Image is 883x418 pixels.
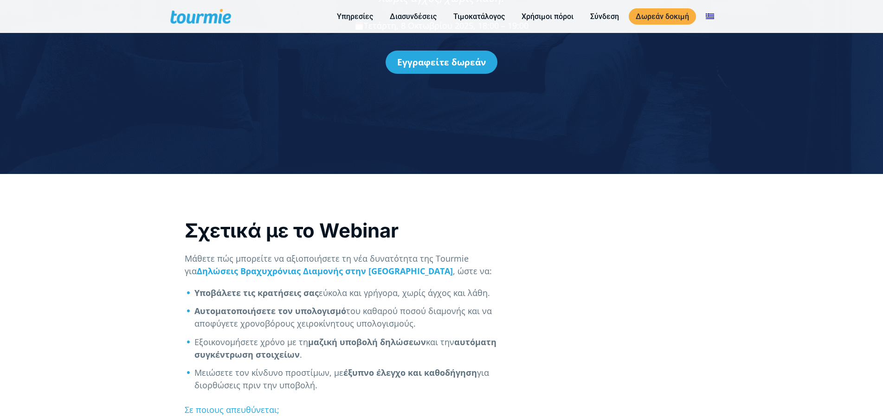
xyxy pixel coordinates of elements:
[446,11,512,22] a: Τιμοκατάλογος
[185,404,279,415] span: Σε ποιους απευθύνεται;
[194,336,496,360] strong: αυτόματη συγκέντρωση στοιχείων
[583,11,626,22] a: Σύνδεση
[194,336,521,361] li: Εξοικονομήσετε χρόνο με τη και την .
[515,11,580,22] a: Χρήσιμοι πόροι
[343,367,477,378] strong: έξυπνο έλεγχο και καθοδήγηση
[194,305,521,330] li: του καθαρού ποσού διαμονής και να αποφύγετε χρονοβόρους χειροκίνητους υπολογισμούς.
[194,305,346,316] strong: Αυτοματοποιήσετε τον υπολογισμό
[308,336,426,347] strong: μαζική υποβολή δηλώσεων
[383,11,444,22] a: Διασυνδέσεις
[194,367,521,392] li: Μειώσετε τον κίνδυνο προστίμων, με για διορθώσεις πριν την υποβολή.
[185,252,521,277] p: Μάθετε πώς μπορείτε να αξιοποιήσετε τη νέα δυνατότητα της Tourmie για , ώστε να:
[330,11,380,22] a: Υπηρεσίες
[197,265,453,277] a: Δηλώσεις Βραχυχρόνιας Διαμονής στην [GEOGRAPHIC_DATA]
[185,218,521,243] div: Σχετικά με το Webinar
[386,51,497,74] a: Εγγραφείτε δωρεάν
[629,8,696,25] a: Δωρεάν δοκιμή
[194,287,319,298] strong: Υποβάλετε τις κρατήσεις σας
[194,287,521,299] li: εύκολα και γρήγορα, χωρίς άγχος και λάθη.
